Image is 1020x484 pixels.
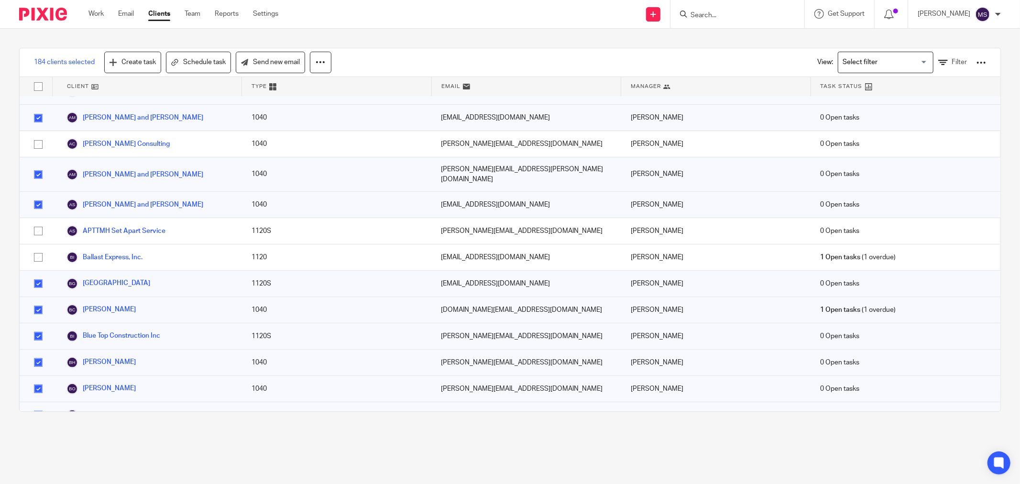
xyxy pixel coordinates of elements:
[66,357,136,368] a: [PERSON_NAME]
[431,271,621,297] div: [EMAIL_ADDRESS][DOMAIN_NAME]
[66,304,78,316] img: svg%3E
[621,218,811,244] div: [PERSON_NAME]
[166,52,231,73] a: Schedule task
[253,9,278,19] a: Settings
[621,271,811,297] div: [PERSON_NAME]
[690,11,776,20] input: Search
[621,192,811,218] div: [PERSON_NAME]
[215,9,239,19] a: Reports
[828,11,865,17] span: Get Support
[66,409,136,421] a: [PERSON_NAME]
[66,225,165,237] a: APTTMH Set Apart Service
[431,350,621,375] div: [PERSON_NAME][EMAIL_ADDRESS][DOMAIN_NAME]
[621,402,811,428] div: [PERSON_NAME]
[29,77,47,96] input: Select all
[242,192,432,218] div: 1040
[66,357,78,368] img: svg%3E
[236,52,305,73] a: Send new email
[66,138,170,150] a: [PERSON_NAME] Consulting
[19,8,67,21] img: Pixie
[838,52,933,73] div: Search for option
[820,384,859,394] span: 0 Open tasks
[242,323,432,349] div: 1120S
[621,131,811,157] div: [PERSON_NAME]
[431,297,621,323] div: [DOMAIN_NAME][EMAIL_ADDRESS][DOMAIN_NAME]
[242,297,432,323] div: 1040
[820,305,860,315] span: 1 Open tasks
[148,9,170,19] a: Clients
[621,323,811,349] div: [PERSON_NAME]
[104,52,161,73] a: Create task
[621,157,811,191] div: [PERSON_NAME]
[185,9,200,19] a: Team
[621,350,811,375] div: [PERSON_NAME]
[66,169,203,180] a: [PERSON_NAME] and [PERSON_NAME]
[242,244,432,270] div: 1120
[431,131,621,157] div: [PERSON_NAME][EMAIL_ADDRESS][DOMAIN_NAME]
[820,358,859,367] span: 0 Open tasks
[431,218,621,244] div: [PERSON_NAME][EMAIL_ADDRESS][DOMAIN_NAME]
[820,226,859,236] span: 0 Open tasks
[820,253,860,262] span: 1 Open tasks
[34,57,95,67] span: 184 clients selected
[252,82,267,90] span: Type
[820,113,859,122] span: 0 Open tasks
[621,297,811,323] div: [PERSON_NAME]
[242,350,432,375] div: 1040
[66,383,136,395] a: [PERSON_NAME]
[242,157,432,191] div: 1040
[431,323,621,349] div: [PERSON_NAME][EMAIL_ADDRESS][DOMAIN_NAME]
[242,105,432,131] div: 1040
[88,9,104,19] a: Work
[66,169,78,180] img: svg%3E
[820,305,896,315] span: (1 overdue)
[242,402,432,428] div: 1040
[118,9,134,19] a: Email
[820,253,896,262] span: (1 overdue)
[66,252,78,263] img: svg%3E
[431,192,621,218] div: [EMAIL_ADDRESS][DOMAIN_NAME]
[66,225,78,237] img: svg%3E
[66,199,203,210] a: [PERSON_NAME] and [PERSON_NAME]
[839,54,928,71] input: Search for option
[975,7,990,22] img: svg%3E
[66,278,150,289] a: [GEOGRAPHIC_DATA]
[431,402,621,428] div: [EMAIL_ADDRESS][DOMAIN_NAME]
[66,409,78,421] img: svg%3E
[66,112,78,123] img: svg%3E
[242,271,432,297] div: 1120S
[431,157,621,191] div: [PERSON_NAME][EMAIL_ADDRESS][PERSON_NAME][DOMAIN_NAME]
[621,376,811,402] div: [PERSON_NAME]
[821,82,863,90] span: Task Status
[66,199,78,210] img: svg%3E
[66,112,203,123] a: [PERSON_NAME] and [PERSON_NAME]
[820,331,859,341] span: 0 Open tasks
[66,383,78,395] img: svg%3E
[67,82,89,90] span: Client
[820,410,859,420] span: 0 Open tasks
[66,304,136,316] a: [PERSON_NAME]
[952,59,967,66] span: Filter
[242,218,432,244] div: 1120S
[242,131,432,157] div: 1040
[66,252,143,263] a: Ballast Express, Inc.
[242,376,432,402] div: 1040
[66,330,160,342] a: Blue Top Construction Inc
[820,169,859,179] span: 0 Open tasks
[66,330,78,342] img: svg%3E
[918,9,970,19] p: [PERSON_NAME]
[66,278,78,289] img: svg%3E
[431,376,621,402] div: [PERSON_NAME][EMAIL_ADDRESS][DOMAIN_NAME]
[820,139,859,149] span: 0 Open tasks
[803,48,986,77] div: View:
[431,105,621,131] div: [EMAIL_ADDRESS][DOMAIN_NAME]
[66,138,78,150] img: svg%3E
[621,244,811,270] div: [PERSON_NAME]
[631,82,661,90] span: Manager
[621,105,811,131] div: [PERSON_NAME]
[441,82,461,90] span: Email
[820,279,859,288] span: 0 Open tasks
[431,244,621,270] div: [EMAIL_ADDRESS][DOMAIN_NAME]
[820,200,859,209] span: 0 Open tasks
